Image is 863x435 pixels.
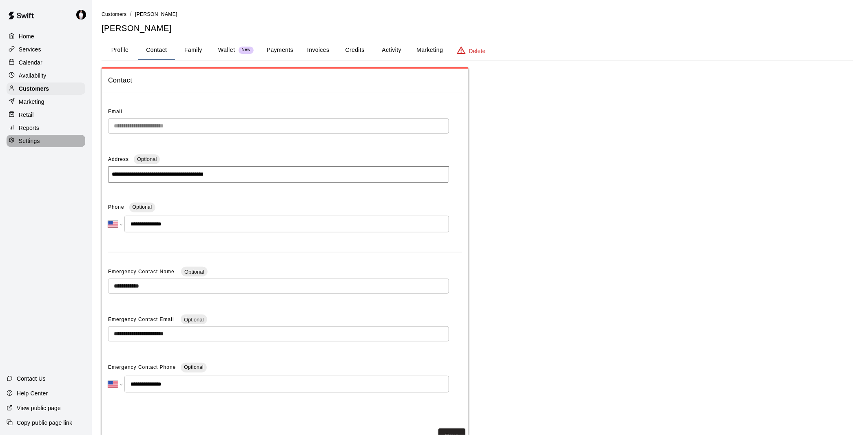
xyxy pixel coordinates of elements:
[76,10,86,20] img: Travis Hamilton
[102,10,853,19] nav: breadcrumb
[239,47,254,53] span: New
[108,156,129,162] span: Address
[410,40,449,60] button: Marketing
[19,111,34,119] p: Retail
[17,404,61,412] p: View public page
[7,43,85,56] a: Services
[138,40,175,60] button: Contact
[469,47,486,55] p: Delete
[260,40,300,60] button: Payments
[17,375,46,383] p: Contact Us
[108,109,122,114] span: Email
[17,419,72,427] p: Copy public page link
[17,389,48,397] p: Help Center
[336,40,373,60] button: Credits
[130,10,132,18] li: /
[19,98,44,106] p: Marketing
[7,109,85,121] a: Retail
[7,69,85,82] a: Availability
[19,85,49,93] p: Customers
[108,269,176,274] span: Emergency Contact Name
[19,137,40,145] p: Settings
[134,156,160,162] span: Optional
[108,361,176,374] span: Emergency Contact Phone
[108,118,449,134] div: The email of an existing customer can only be changed by the customer themselves at https://book....
[135,11,177,17] span: [PERSON_NAME]
[7,30,85,42] a: Home
[19,32,34,40] p: Home
[181,269,207,275] span: Optional
[102,23,853,34] h5: [PERSON_NAME]
[19,71,46,80] p: Availability
[7,56,85,69] a: Calendar
[75,7,92,23] div: Travis Hamilton
[108,201,124,214] span: Phone
[133,204,152,210] span: Optional
[102,11,127,17] a: Customers
[300,40,336,60] button: Invoices
[373,40,410,60] button: Activity
[175,40,212,60] button: Family
[108,75,462,86] span: Contact
[102,40,853,60] div: basic tabs example
[181,317,207,323] span: Optional
[19,58,42,67] p: Calendar
[7,122,85,134] a: Reports
[19,45,41,54] p: Services
[7,135,85,147] a: Settings
[7,83,85,95] a: Customers
[218,46,235,54] p: Wallet
[19,124,39,132] p: Reports
[184,364,204,370] span: Optional
[108,317,176,322] span: Emergency Contact Email
[7,96,85,108] a: Marketing
[102,40,138,60] button: Profile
